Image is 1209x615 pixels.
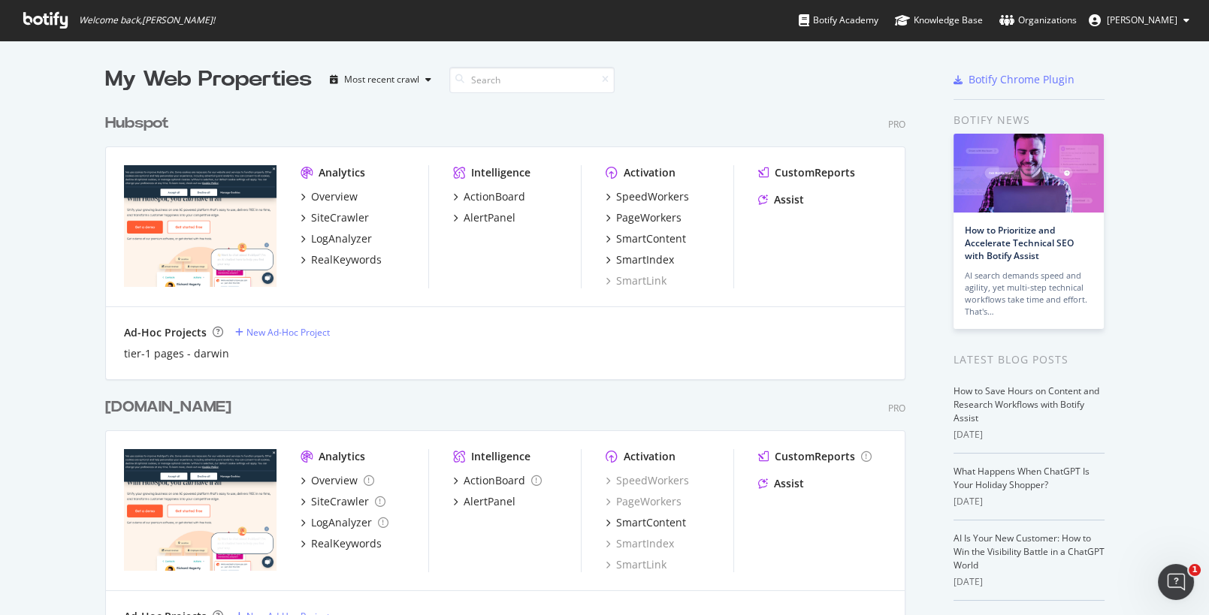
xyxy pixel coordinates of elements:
[453,210,515,225] a: AlertPanel
[954,134,1104,213] img: How to Prioritize and Accelerate Technical SEO with Botify Assist
[449,67,615,93] input: Search
[105,113,175,134] a: Hubspot
[319,165,365,180] div: Analytics
[774,476,804,491] div: Assist
[616,231,686,246] div: SmartContent
[464,210,515,225] div: AlertPanel
[464,189,525,204] div: ActionBoard
[319,449,365,464] div: Analytics
[888,118,905,131] div: Pro
[105,113,169,134] div: Hubspot
[616,210,682,225] div: PageWorkers
[606,231,686,246] a: SmartContent
[758,476,804,491] a: Assist
[774,192,804,207] div: Assist
[246,326,330,339] div: New Ad-Hoc Project
[606,252,674,267] a: SmartIndex
[965,224,1074,262] a: How to Prioritize and Accelerate Technical SEO with Botify Assist
[301,536,382,551] a: RealKeywords
[606,557,666,572] a: SmartLink
[954,465,1090,491] a: What Happens When ChatGPT Is Your Holiday Shopper?
[464,494,515,509] div: AlertPanel
[464,473,525,488] div: ActionBoard
[775,165,855,180] div: CustomReports
[311,536,382,551] div: RealKeywords
[311,473,358,488] div: Overview
[124,449,277,571] img: hubspot-bulkdataexport.com
[965,270,1093,318] div: AI search demands speed and agility, yet multi-step technical workflows take time and effort. Tha...
[301,473,374,488] a: Overview
[888,402,905,415] div: Pro
[954,532,1105,571] a: AI Is Your New Customer: How to Win the Visibility Battle in a ChatGPT World
[606,515,686,530] a: SmartContent
[301,494,385,509] a: SiteCrawler
[954,351,1105,368] div: Latest Blog Posts
[758,165,855,180] a: CustomReports
[124,165,277,287] img: hubspot.com
[105,396,237,418] a: [DOMAIN_NAME]
[471,449,530,464] div: Intelligence
[1189,564,1201,576] span: 1
[301,189,358,204] a: Overview
[311,515,372,530] div: LogAnalyzer
[606,536,674,551] a: SmartIndex
[105,396,231,418] div: [DOMAIN_NAME]
[606,473,689,488] a: SpeedWorkers
[301,252,382,267] a: RealKeywords
[105,65,312,95] div: My Web Properties
[235,326,330,339] a: New Ad-Hoc Project
[1107,14,1177,26] span: Ivelisse Rodriguez
[606,494,682,509] a: PageWorkers
[1077,8,1201,32] button: [PERSON_NAME]
[453,473,542,488] a: ActionBoard
[624,165,676,180] div: Activation
[311,189,358,204] div: Overview
[758,192,804,207] a: Assist
[999,13,1077,28] div: Organizations
[954,384,1099,424] a: How to Save Hours on Content and Research Workflows with Botify Assist
[311,231,372,246] div: LogAnalyzer
[471,165,530,180] div: Intelligence
[453,494,515,509] a: AlertPanel
[1158,564,1194,600] iframe: Intercom live chat
[954,428,1105,442] div: [DATE]
[124,325,207,340] div: Ad-Hoc Projects
[344,75,419,84] div: Most recent crawl
[124,346,229,361] a: tier-1 pages - darwin
[799,13,878,28] div: Botify Academy
[954,495,1105,508] div: [DATE]
[311,252,382,267] div: RealKeywords
[954,112,1105,128] div: Botify news
[79,14,215,26] span: Welcome back, [PERSON_NAME] !
[301,515,388,530] a: LogAnalyzer
[311,494,369,509] div: SiteCrawler
[606,273,666,288] a: SmartLink
[616,515,686,530] div: SmartContent
[624,449,676,464] div: Activation
[301,231,372,246] a: LogAnalyzer
[311,210,369,225] div: SiteCrawler
[775,449,855,464] div: CustomReports
[301,210,369,225] a: SiteCrawler
[324,68,437,92] button: Most recent crawl
[954,575,1105,589] div: [DATE]
[606,189,689,204] a: SpeedWorkers
[606,210,682,225] a: PageWorkers
[969,72,1074,87] div: Botify Chrome Plugin
[616,252,674,267] div: SmartIndex
[616,189,689,204] div: SpeedWorkers
[453,189,525,204] a: ActionBoard
[895,13,983,28] div: Knowledge Base
[954,72,1074,87] a: Botify Chrome Plugin
[758,449,872,464] a: CustomReports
